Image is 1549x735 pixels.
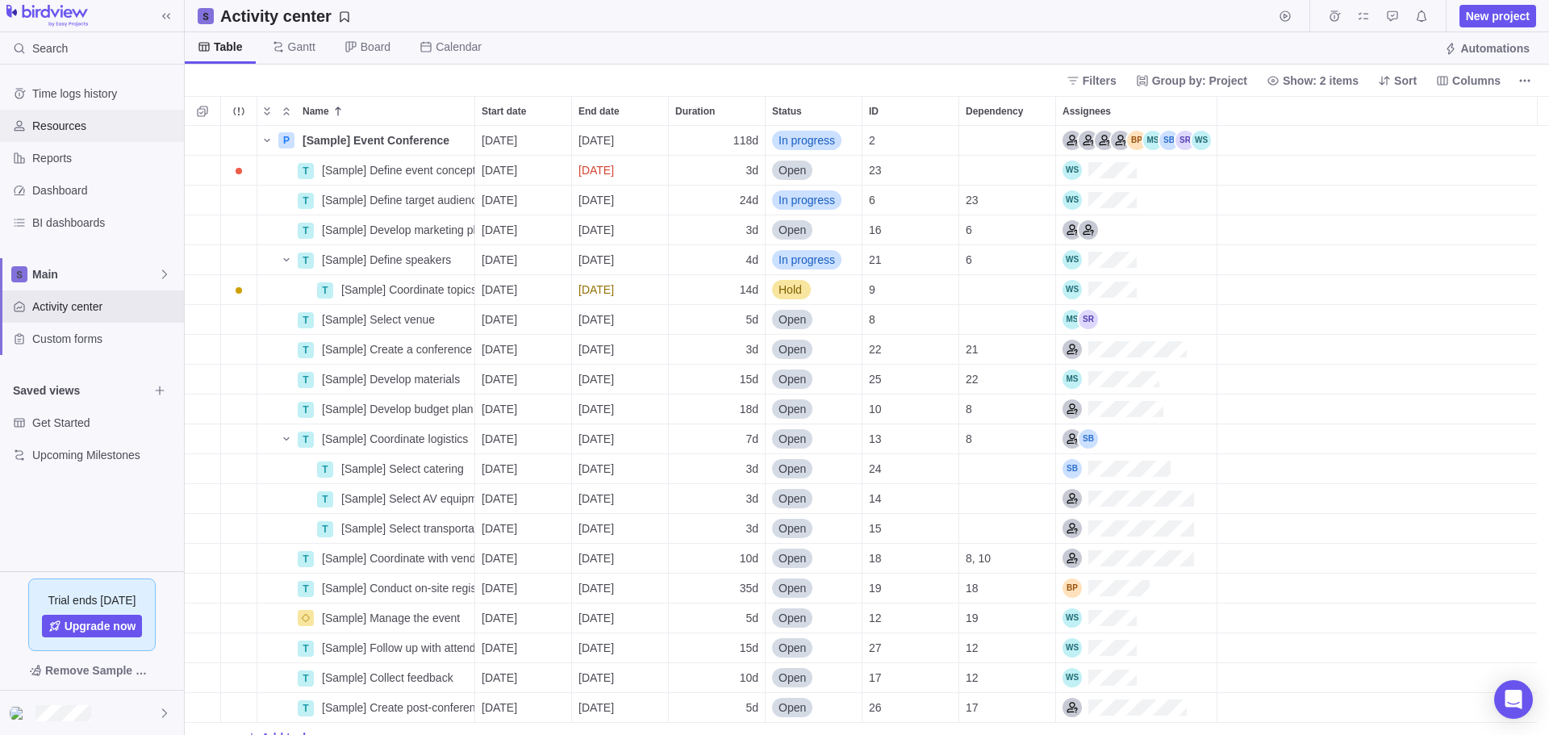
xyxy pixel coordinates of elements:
div: Status [766,603,862,633]
div: T [298,581,314,597]
div: Trouble indication [221,424,257,454]
div: Trouble indication [221,365,257,395]
div: T [298,193,314,209]
div: T [298,641,314,657]
span: Show: 2 items [1260,69,1365,92]
div: Dependency [959,335,1056,365]
div: Status [766,305,862,335]
div: Will Salah [1192,131,1211,150]
img: logo [6,5,88,27]
div: Assignees [1056,156,1217,186]
div: Assignees [1056,454,1217,484]
div: Social Media Coordinator [1111,131,1130,150]
a: Approval requests [1381,12,1404,25]
div: Dependency [959,454,1056,484]
div: End date [572,335,669,365]
span: Filters [1083,73,1117,89]
div: End date [572,305,669,335]
div: End date [572,245,669,275]
div: Status [766,126,862,156]
span: Status [772,103,802,119]
span: Get Started [32,415,177,431]
div: Status [766,335,862,365]
div: Assignees [1056,335,1217,365]
span: Open [779,162,806,178]
div: Dependency [959,365,1056,395]
div: Start date [475,574,572,603]
div: Name [257,484,475,514]
div: T [317,491,333,507]
span: Upgrade now [42,615,143,637]
div: Start date [475,484,572,514]
div: ID [862,215,959,245]
div: End date [572,215,669,245]
div: Duration [669,395,766,424]
div: ID [862,365,959,395]
div: ID [862,275,959,305]
div: Duration [669,275,766,305]
div: T [298,342,314,358]
div: Name [257,693,475,723]
div: T [298,223,314,239]
span: Sort [1372,69,1423,92]
div: Start date [475,454,572,484]
div: Status [766,454,862,484]
div: Duration [669,454,766,484]
span: Show: 2 items [1283,73,1359,89]
div: Trouble indication [221,633,257,663]
div: ID [862,574,959,603]
span: New project [1459,5,1536,27]
span: Group by: Project [1152,73,1247,89]
span: Approval requests [1381,5,1404,27]
div: Duration [669,603,766,633]
div: Dependency [959,514,1056,544]
div: Trouble indication [221,395,257,424]
span: Browse views [148,379,171,402]
span: Upcoming Milestones [32,447,177,463]
div: Name [257,544,475,574]
div: Start date [475,544,572,574]
div: Trouble indication [221,454,257,484]
div: Name [257,454,475,484]
span: Columns [1452,73,1501,89]
div: ID [862,544,959,574]
div: Sandra Bellmont [1159,131,1179,150]
span: New project [1466,8,1530,24]
span: Save your current layout and filters as a View [214,5,357,27]
div: Start date [475,335,572,365]
span: Custom forms [32,331,177,347]
span: My assignments [1352,5,1375,27]
div: Duration [669,215,766,245]
span: [Sample] Event Conference [303,132,449,148]
div: T [298,670,314,687]
span: Start timer [1274,5,1296,27]
span: Reports [32,150,177,166]
div: End date [572,603,669,633]
div: Duration [669,544,766,574]
div: Status [766,215,862,245]
div: ID [862,633,959,663]
div: Assignees [1056,693,1217,723]
div: End date [572,186,669,215]
div: Dependency [959,544,1056,574]
span: [DATE] [578,132,614,148]
span: Notifications [1410,5,1433,27]
div: Name [257,245,475,275]
div: Name [257,186,475,215]
div: Trouble indication [221,484,257,514]
div: Duration [669,245,766,275]
div: ID [862,126,959,156]
div: Name [257,514,475,544]
span: 118d [733,132,758,148]
div: grid [185,126,1549,735]
div: T [298,163,314,179]
div: ID [862,245,959,275]
div: End date [572,663,669,693]
div: Event Manager [1063,131,1082,150]
span: Gantt [288,39,315,55]
div: Dependency [959,424,1056,454]
div: Trouble indication [221,574,257,603]
div: Assignees [1056,633,1217,663]
div: Duration [669,335,766,365]
div: Dependency [959,603,1056,633]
